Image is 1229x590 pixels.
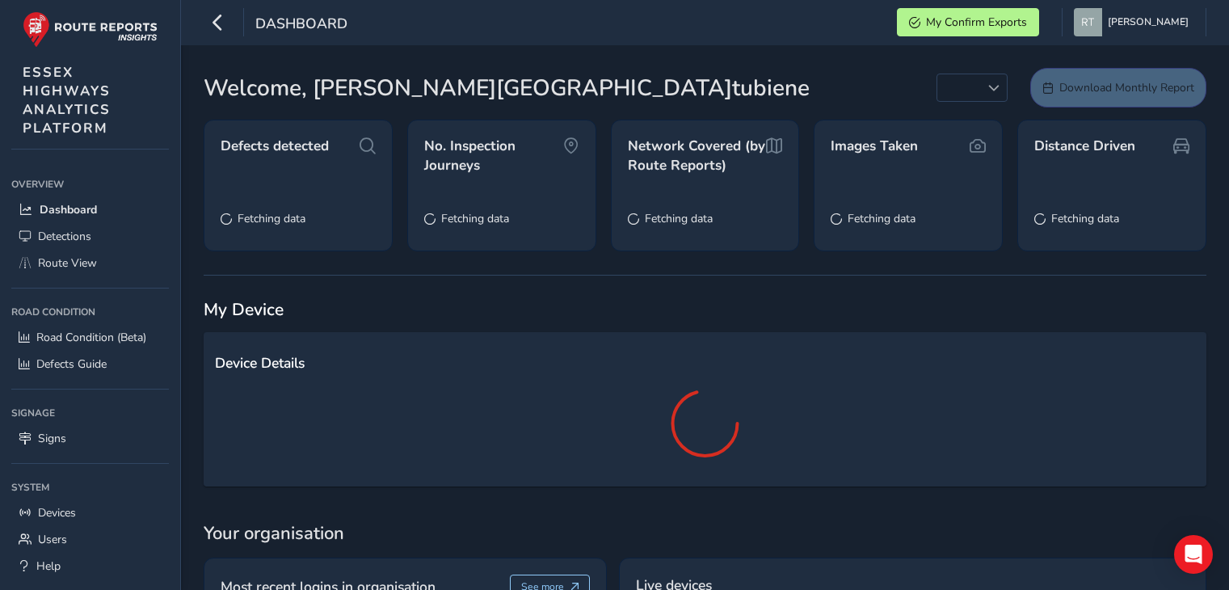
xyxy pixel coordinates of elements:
span: No. Inspection Journeys [424,137,563,175]
span: Your organisation [204,521,1206,546]
span: Network Covered (by Route Reports) [628,137,767,175]
span: [PERSON_NAME] [1108,8,1189,36]
span: Fetching data [441,211,509,226]
span: Welcome, [PERSON_NAME][GEOGRAPHIC_DATA]tubiene [204,71,810,105]
span: Users [38,532,67,547]
div: System [11,475,169,499]
span: My Confirm Exports [926,15,1027,30]
img: diamond-layout [1074,8,1102,36]
span: Route View [38,255,97,271]
a: Detections [11,223,169,250]
span: Images Taken [831,137,918,156]
span: Road Condition (Beta) [36,330,146,345]
a: Devices [11,499,169,526]
span: Dashboard [40,202,97,217]
span: Dashboard [255,14,347,36]
span: Devices [38,505,76,520]
div: Overview [11,172,169,196]
span: Distance Driven [1034,137,1135,156]
span: Fetching data [1051,211,1119,226]
span: My Device [204,298,284,321]
span: Signs [38,431,66,446]
a: Dashboard [11,196,169,223]
img: rr logo [23,11,158,48]
span: Help [36,558,61,574]
button: [PERSON_NAME] [1074,8,1194,36]
span: Fetching data [238,211,305,226]
button: My Confirm Exports [897,8,1039,36]
span: ESSEX HIGHWAYS ANALYTICS PLATFORM [23,63,111,137]
span: Fetching data [848,211,915,226]
a: Route View [11,250,169,276]
span: Fetching data [645,211,713,226]
div: Open Intercom Messenger [1174,535,1213,574]
a: Help [11,553,169,579]
div: Signage [11,401,169,425]
a: Defects Guide [11,351,169,377]
a: Signs [11,425,169,452]
span: Defects detected [221,137,329,156]
a: Users [11,526,169,553]
h2: Device Details [215,355,1195,372]
a: Road Condition (Beta) [11,324,169,351]
span: Detections [38,229,91,244]
span: Defects Guide [36,356,107,372]
div: Road Condition [11,300,169,324]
